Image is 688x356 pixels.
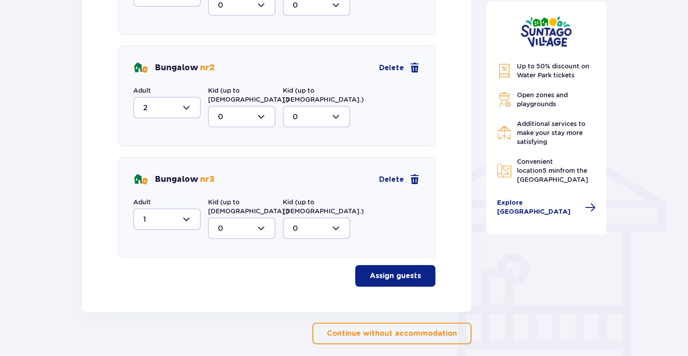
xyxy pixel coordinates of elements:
[208,86,289,104] label: Kid (up to [DEMOGRAPHIC_DATA].)
[208,198,289,216] label: Kid (up to [DEMOGRAPHIC_DATA].)
[283,86,364,104] label: Kid (up to [DEMOGRAPHIC_DATA].)
[517,63,589,79] span: Up to 50% discount on Water Park tickets
[497,126,511,140] img: Restaurant Icon
[543,167,560,174] span: 5 min
[521,16,572,47] img: Suntago Village
[379,63,404,73] span: Delete
[517,158,588,183] span: Convenient location from the [GEOGRAPHIC_DATA]
[133,198,151,207] label: Adult
[497,92,511,107] img: Grill Icon
[133,61,148,75] img: bungalows Icon
[133,86,151,95] label: Adult
[497,163,511,178] img: Map Icon
[379,63,420,73] a: Delete
[355,265,435,287] button: Assign guests
[133,172,148,187] img: bungalows Icon
[497,198,596,216] a: Explore [GEOGRAPHIC_DATA]
[327,329,457,338] p: Continue without accommodation
[200,63,215,73] span: nr 2
[497,198,580,216] span: Explore [GEOGRAPHIC_DATA]
[155,174,214,185] p: Bungalow
[379,174,420,185] a: Delete
[517,120,585,145] span: Additional services to make your stay more satisfying
[312,323,471,344] button: Continue without accommodation
[155,63,215,73] p: Bungalow
[283,198,364,216] label: Kid (up to [DEMOGRAPHIC_DATA].)
[497,63,511,78] img: Discount Icon
[200,174,214,185] span: nr 3
[379,175,404,185] span: Delete
[517,91,568,108] span: Open zones and playgrounds
[370,271,421,281] p: Assign guests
